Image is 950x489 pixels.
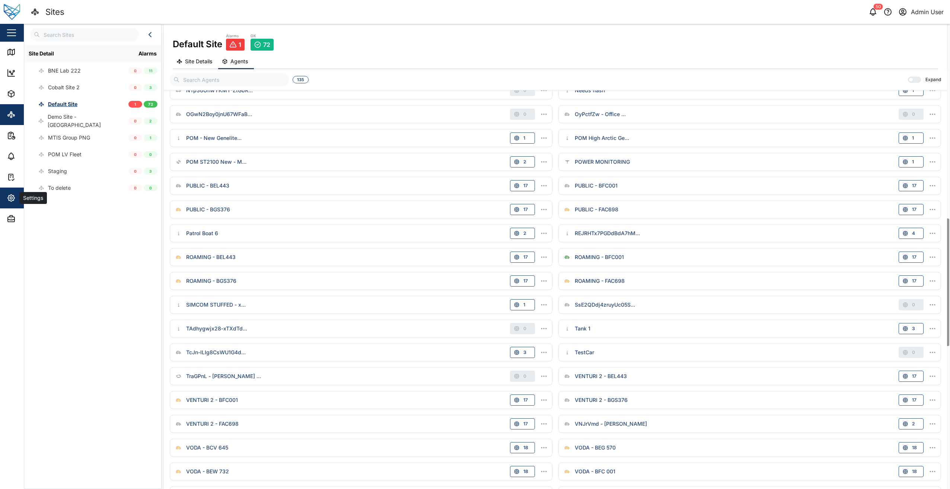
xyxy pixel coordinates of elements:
[29,49,130,58] div: Site Detail
[899,228,924,239] button: 4
[134,68,137,74] span: 0
[575,134,629,142] div: POM High Arctic Ge...
[899,275,924,287] button: 17
[138,49,157,58] div: Alarms
[575,301,635,309] div: SsE2QDdj4zruyUc05S...
[575,229,640,237] div: REJRHTx7PGDdBdA7hM...
[899,132,924,144] button: 1
[562,394,629,406] a: VENTURI 2 - BGS376
[510,442,535,453] button: 18
[523,228,529,239] span: 2
[173,418,240,429] a: VENTURI 2 - FAC698
[899,323,924,334] button: 3
[173,228,220,239] a: Patrol Boat 6
[186,182,229,190] div: PUBLIC - BEL443
[186,348,246,357] div: TcJn-ILIg8CsWU1G4d...
[19,215,41,223] div: Admin
[510,156,535,167] button: 2
[575,444,616,452] div: VODA - BEG 570
[562,442,618,453] a: VODA - BEG 570
[186,229,218,237] div: Patrol Boat 6
[510,299,535,310] button: 1
[19,111,37,119] div: Sites
[173,85,255,96] a: NTp36OnwYKMY-ZtGbR...
[186,325,247,333] div: TAdhygwjx28-xTXdTd...
[19,48,36,56] div: Map
[562,252,626,263] a: ROAMING - BFC001
[562,132,631,144] a: POM High Arctic Ge...
[899,371,924,382] button: 17
[575,372,627,380] div: VENTURI 2 - BEL443
[523,300,529,310] span: 1
[899,85,924,96] button: 1
[48,167,67,175] div: Staging
[173,323,249,334] a: TAdhygwjx28-xTXdTd...
[173,466,231,477] a: VODA - BEW 732
[911,7,944,17] div: Admin User
[186,86,253,95] div: NTp36OnwYKMY-ZtGbR...
[186,467,229,476] div: VODA - BEW 732
[523,276,529,286] span: 17
[899,442,924,453] button: 18
[185,59,212,64] span: Site Details
[149,168,152,174] span: 3
[562,466,617,477] a: VODA - BFC 001
[510,466,535,477] button: 18
[899,394,924,406] button: 17
[912,252,918,262] span: 17
[173,109,254,120] a: OGwN2Boy0jnU67WFaB...
[239,41,241,48] span: 1
[575,158,630,166] div: POWER MONITORING
[173,132,243,144] a: POM - New Genelite...
[562,323,592,334] a: Tank 1
[899,180,924,191] button: 17
[173,371,263,382] a: TraGPnL - [PERSON_NAME] ...
[19,131,45,140] div: Reports
[523,204,529,215] span: 17
[575,325,590,333] div: Tank 1
[575,86,605,95] div: Needs flash
[899,156,924,167] button: 1
[912,133,918,143] span: 1
[134,118,137,124] span: 0
[562,371,629,382] a: VENTURI 2 - BEL443
[562,156,632,167] a: POWER MONITORING
[523,180,529,191] span: 17
[150,135,151,141] span: 1
[48,67,81,75] div: BNE Lab 222
[134,168,137,174] span: 0
[19,173,40,181] div: Tasks
[173,275,238,287] a: ROAMING - BGS376
[173,347,248,358] a: TcJn-ILIg8CsWU1G4d...
[173,33,222,51] div: Default Site
[510,347,535,358] button: 3
[510,180,535,191] button: 17
[30,28,139,41] input: Search Sites
[186,301,246,309] div: SIMCOM STUFFED - x...
[186,205,230,214] div: PUBLIC - BGS376
[186,158,246,166] div: POM ST2100 New - M...
[186,253,236,261] div: ROAMING - BEL443
[134,101,136,107] span: 1
[134,135,137,141] span: 0
[510,418,535,429] button: 17
[912,157,918,167] span: 1
[173,394,240,406] a: VENTURI 2 - BFC001
[251,33,274,39] div: OK
[523,419,529,429] span: 17
[523,347,529,358] span: 3
[148,101,153,107] span: 72
[173,442,230,453] a: VODA - BCV 645
[186,444,228,452] div: VODA - BCV 645
[48,83,80,92] div: Cobalt Site 2
[173,156,248,167] a: POM ST2100 New - M...
[149,84,152,90] span: 3
[149,118,152,124] span: 2
[19,194,46,202] div: Settings
[48,100,77,108] div: Default Site
[562,204,620,215] a: PUBLIC - FAC698
[510,204,535,215] button: 17
[48,134,90,142] div: MTIS Group PNG
[226,33,245,39] div: Alarms
[562,228,642,239] a: REJRHTx7PGDdBdA7hM...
